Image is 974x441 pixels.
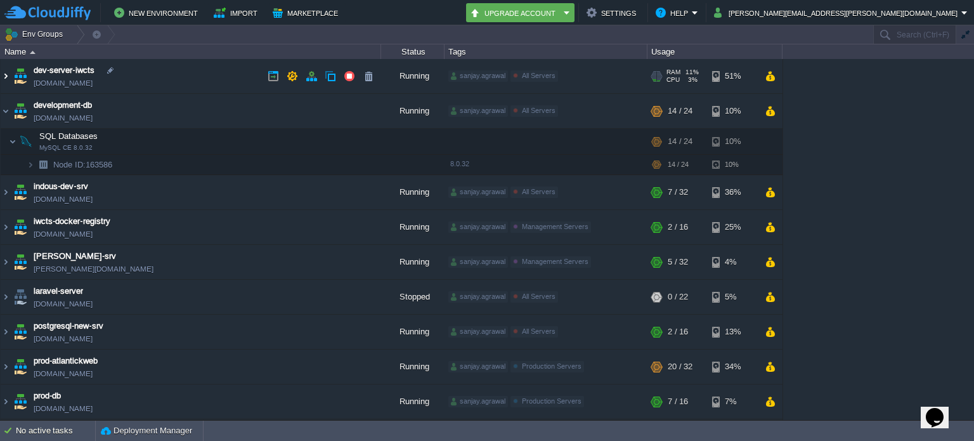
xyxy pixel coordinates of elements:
span: [DOMAIN_NAME] [34,112,93,124]
button: Marketplace [273,5,342,20]
div: 10% [712,94,753,128]
div: 2 / 16 [668,210,688,244]
div: Tags [445,44,647,59]
div: 14 / 24 [668,129,692,154]
div: sanjay.agrawal [448,256,508,268]
a: prod-atlantickweb [34,355,98,367]
div: 7 / 32 [668,175,688,209]
img: AMDAwAAAACH5BAEAAAAALAAAAAABAAEAAAICRAEAOw== [11,175,29,209]
div: Usage [648,44,782,59]
a: indous-dev-srv [34,180,88,193]
img: AMDAwAAAACH5BAEAAAAALAAAAAABAAEAAAICRAEAOw== [1,94,11,128]
div: 51% [712,59,753,93]
img: AMDAwAAAACH5BAEAAAAALAAAAAABAAEAAAICRAEAOw== [11,210,29,244]
div: Running [381,175,445,209]
img: AMDAwAAAACH5BAEAAAAALAAAAAABAAEAAAICRAEAOw== [11,350,29,384]
span: 163586 [52,159,114,170]
span: All Servers [522,293,555,300]
span: All Servers [522,72,555,79]
img: AMDAwAAAACH5BAEAAAAALAAAAAABAAEAAAICRAEAOw== [9,129,16,154]
div: 25% [712,210,753,244]
img: AMDAwAAAACH5BAEAAAAALAAAAAABAAEAAAICRAEAOw== [1,350,11,384]
span: All Servers [522,107,555,114]
div: Running [381,315,445,349]
a: dev-server-iwcts [34,64,94,77]
div: Running [381,94,445,128]
span: 8.0.32 [450,160,469,168]
div: Stopped [381,280,445,314]
div: sanjay.agrawal [448,396,508,407]
div: Running [381,385,445,419]
div: 36% [712,175,753,209]
div: Running [381,350,445,384]
a: SQL DatabasesMySQL CE 8.0.32 [38,131,100,141]
div: Running [381,210,445,244]
img: AMDAwAAAACH5BAEAAAAALAAAAAABAAEAAAICRAEAOw== [34,155,52,174]
div: 0 / 22 [668,280,688,314]
img: AMDAwAAAACH5BAEAAAAALAAAAAABAAEAAAICRAEAOw== [11,59,29,93]
div: 10% [712,129,753,154]
span: SQL Databases [38,131,100,142]
div: 13% [712,315,753,349]
span: Production Servers [522,362,581,370]
img: AMDAwAAAACH5BAEAAAAALAAAAAABAAEAAAICRAEAOw== [1,210,11,244]
button: Deployment Manager [101,425,192,437]
span: iwcts-docker-registry [34,215,110,228]
img: AMDAwAAAACH5BAEAAAAALAAAAAABAAEAAAICRAEAOw== [1,280,11,314]
span: Management Servers [522,258,588,265]
span: [DOMAIN_NAME] [34,332,93,345]
a: prod-db [34,390,61,402]
img: AMDAwAAAACH5BAEAAAAALAAAAAABAAEAAAICRAEAOw== [1,385,11,419]
img: AMDAwAAAACH5BAEAAAAALAAAAAABAAEAAAICRAEAOw== [11,245,29,279]
div: 10% [712,155,753,174]
span: Node ID: [53,160,86,169]
div: 2 / 16 [668,315,688,349]
span: [DOMAIN_NAME] [34,228,93,240]
button: Import [214,5,261,20]
button: [PERSON_NAME][EMAIL_ADDRESS][PERSON_NAME][DOMAIN_NAME] [714,5,961,20]
span: All Servers [522,188,555,195]
span: RAM [666,69,680,76]
iframe: chat widget [921,390,961,428]
div: sanjay.agrawal [448,70,508,82]
span: 11% [685,69,699,76]
div: sanjay.agrawal [448,326,508,338]
div: 7% [712,385,753,419]
div: 5 / 32 [668,245,688,279]
button: Help [656,5,692,20]
div: Status [382,44,444,59]
img: CloudJiffy [4,5,91,21]
div: sanjay.agrawal [448,221,508,233]
img: AMDAwAAAACH5BAEAAAAALAAAAAABAAEAAAICRAEAOw== [1,245,11,279]
button: Upgrade Account [470,5,560,20]
a: [DOMAIN_NAME] [34,77,93,89]
div: 7 / 16 [668,385,688,419]
img: AMDAwAAAACH5BAEAAAAALAAAAAABAAEAAAICRAEAOw== [1,315,11,349]
div: Name [1,44,380,59]
button: New Environment [114,5,202,20]
div: sanjay.agrawal [448,187,508,198]
img: AMDAwAAAACH5BAEAAAAALAAAAAABAAEAAAICRAEAOw== [1,175,11,209]
img: AMDAwAAAACH5BAEAAAAALAAAAAABAAEAAAICRAEAOw== [11,315,29,349]
span: CPU [666,76,680,84]
div: sanjay.agrawal [448,105,508,117]
span: development-db [34,99,92,112]
img: AMDAwAAAACH5BAEAAAAALAAAAAABAAEAAAICRAEAOw== [17,129,35,154]
a: laravel-server [34,285,83,298]
img: AMDAwAAAACH5BAEAAAAALAAAAAABAAEAAAICRAEAOw== [11,280,29,314]
div: sanjay.agrawal [448,361,508,372]
span: [DOMAIN_NAME] [34,193,93,206]
div: 20 / 32 [668,350,692,384]
div: No active tasks [16,421,95,441]
div: 34% [712,350,753,384]
img: AMDAwAAAACH5BAEAAAAALAAAAAABAAEAAAICRAEAOw== [27,155,34,174]
a: [PERSON_NAME]-srv [34,250,116,263]
span: [DOMAIN_NAME] [34,402,93,415]
span: 3% [685,76,698,84]
a: [DOMAIN_NAME] [34,367,93,380]
div: Running [381,59,445,93]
